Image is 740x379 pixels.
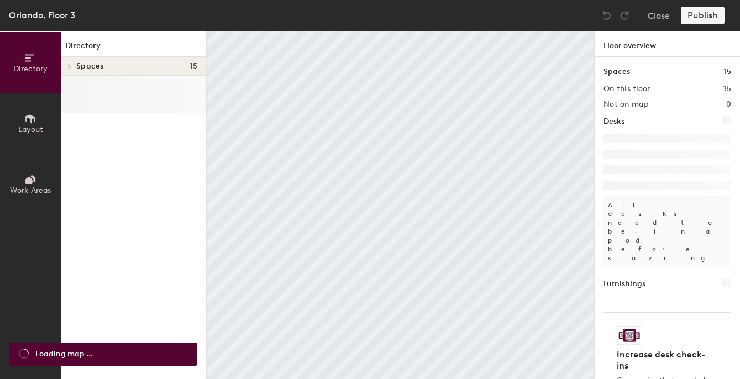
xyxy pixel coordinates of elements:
span: Layout [18,125,43,134]
span: Spaces [76,62,104,71]
h2: On this floor [603,85,650,93]
img: Redo [619,10,630,21]
h1: Directory [61,40,206,57]
img: Sticker logo [617,326,642,345]
h2: 15 [723,85,731,93]
span: Loading map ... [35,348,93,360]
h1: Furnishings [603,278,645,290]
button: Close [648,7,670,24]
h1: Floor overview [595,31,740,57]
img: Undo [601,10,612,21]
span: Work Areas [10,186,51,195]
h1: 15 [724,66,731,78]
h1: Spaces [603,66,630,78]
h2: Not on map [603,100,648,109]
canvas: Map [207,31,594,379]
p: All desks need to be in a pod before saving [603,196,731,267]
span: 15 [190,62,197,71]
h1: Desks [603,115,624,128]
h4: Increase desk check-ins [617,349,711,371]
span: Directory [13,64,48,73]
h2: 0 [726,100,731,109]
div: Orlando, Floor 3 [9,8,75,22]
